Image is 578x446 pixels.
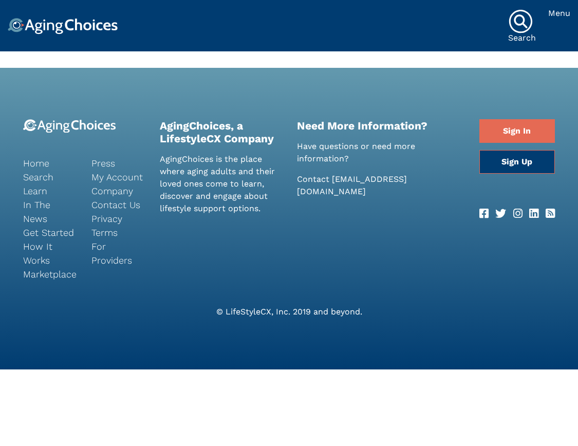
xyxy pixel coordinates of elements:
[513,206,523,222] a: Instagram
[91,212,144,226] a: Privacy
[91,239,144,267] a: For Providers
[508,9,533,34] img: search-icon.svg
[23,239,76,267] a: How It Works
[160,153,281,215] p: AgingChoices is the place where aging adults and their loved ones come to learn, discover and eng...
[297,173,464,198] p: Contact
[479,206,489,222] a: Facebook
[479,150,555,174] a: Sign Up
[91,170,144,184] a: My Account
[23,198,76,226] a: In The News
[297,119,464,132] h2: Need More Information?
[546,206,555,222] a: RSS Feed
[548,9,570,17] div: Menu
[91,156,144,170] a: Press
[23,119,116,133] img: 9-logo.svg
[508,34,536,42] div: Search
[23,184,76,198] a: Learn
[23,170,76,184] a: Search
[23,156,76,170] a: Home
[23,267,76,281] a: Marketplace
[91,184,144,198] a: Company
[8,18,118,34] img: Choice!
[23,226,76,239] a: Get Started
[529,206,538,222] a: LinkedIn
[297,174,407,196] a: [EMAIL_ADDRESS][DOMAIN_NAME]
[479,119,555,143] a: Sign In
[15,306,563,318] div: © LifeStyleCX, Inc. 2019 and beyond.
[91,198,144,212] a: Contact Us
[160,119,281,145] h2: AgingChoices, a LifestyleCX Company
[297,140,464,165] p: Have questions or need more information?
[91,226,144,239] a: Terms
[495,206,506,222] a: Twitter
